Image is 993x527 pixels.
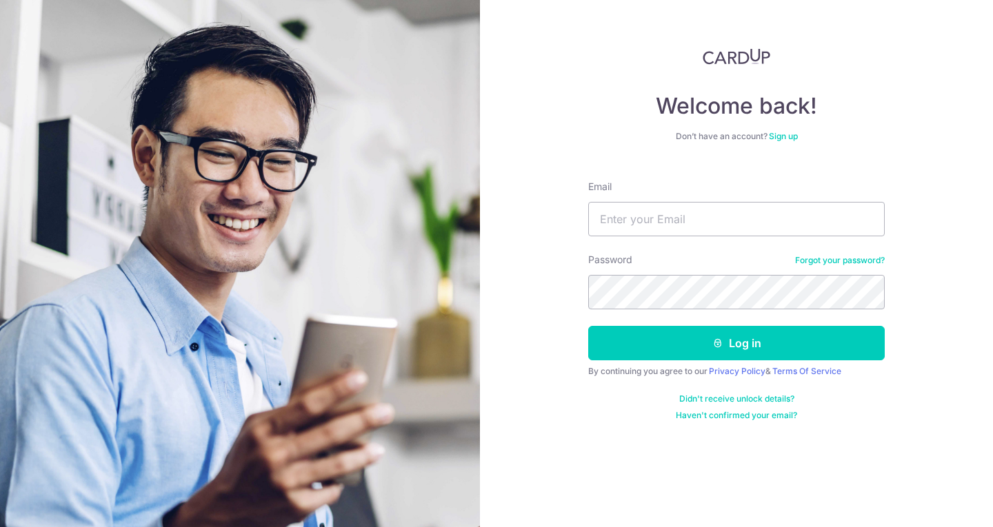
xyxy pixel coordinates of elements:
[588,202,885,236] input: Enter your Email
[679,393,794,404] a: Didn't receive unlock details?
[709,366,765,376] a: Privacy Policy
[676,410,797,421] a: Haven't confirmed your email?
[588,92,885,120] h4: Welcome back!
[588,180,612,194] label: Email
[588,326,885,360] button: Log in
[795,255,885,266] a: Forgot your password?
[588,131,885,142] div: Don’t have an account?
[772,366,841,376] a: Terms Of Service
[769,131,798,141] a: Sign up
[588,253,632,267] label: Password
[703,48,770,65] img: CardUp Logo
[588,366,885,377] div: By continuing you agree to our &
